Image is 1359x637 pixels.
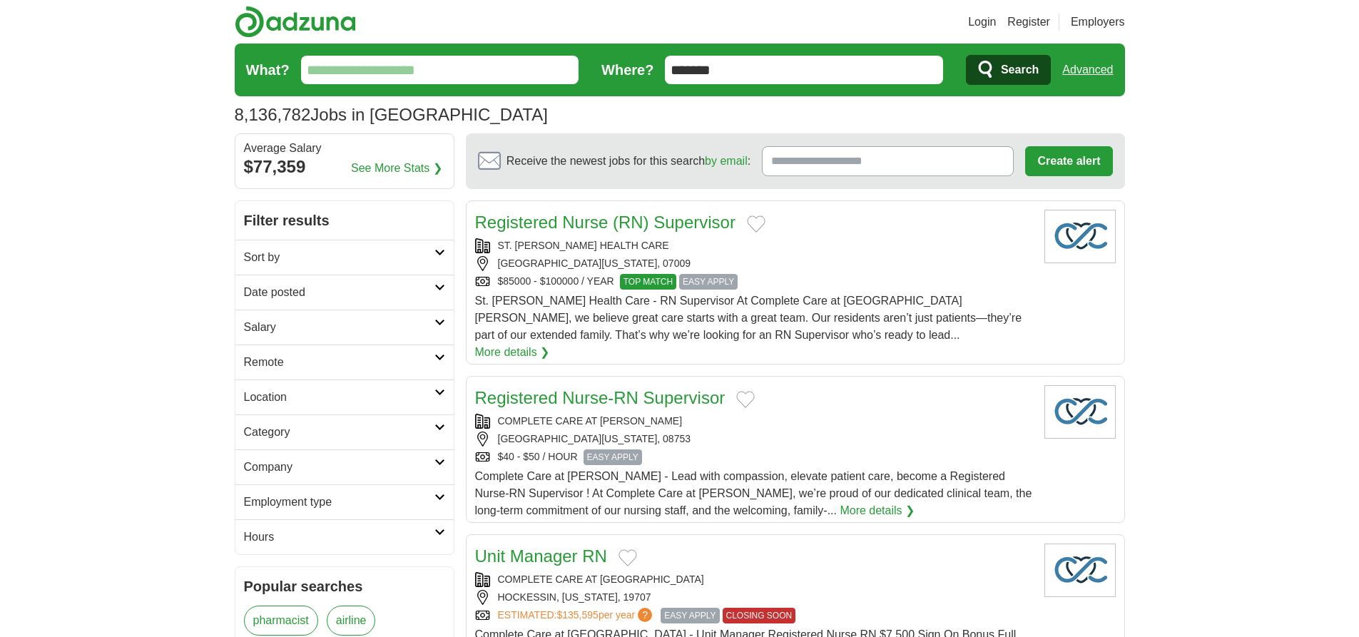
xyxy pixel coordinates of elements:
[840,502,915,519] a: More details ❯
[244,319,434,336] h2: Salary
[235,240,454,275] a: Sort by
[235,449,454,484] a: Company
[235,519,454,554] a: Hours
[584,449,642,465] span: EASY APPLY
[244,424,434,441] h2: Category
[475,449,1033,465] div: $40 - $50 / HOUR
[475,388,726,407] a: Registered Nurse-RN Supervisor
[244,459,434,476] h2: Company
[246,59,290,81] label: What?
[475,432,1033,447] div: [GEOGRAPHIC_DATA][US_STATE], 08753
[475,470,1032,516] span: Complete Care at [PERSON_NAME] - Lead with compassion, elevate patient care, become a Registered ...
[244,529,434,546] h2: Hours
[679,274,738,290] span: EASY APPLY
[235,105,548,124] h1: Jobs in [GEOGRAPHIC_DATA]
[244,389,434,406] h2: Location
[968,14,996,31] a: Login
[235,201,454,240] h2: Filter results
[235,484,454,519] a: Employment type
[475,414,1033,429] div: COMPLETE CARE AT [PERSON_NAME]
[966,55,1051,85] button: Search
[475,546,607,566] a: Unit Manager RN
[475,590,1033,605] div: HOCKESSIN, [US_STATE], 19707
[498,608,656,623] a: ESTIMATED:$135,595per year?
[661,608,719,623] span: EASY APPLY
[620,274,676,290] span: TOP MATCH
[235,102,311,128] span: 8,136,782
[244,354,434,371] h2: Remote
[1071,14,1125,31] a: Employers
[736,391,755,408] button: Add to favorite jobs
[723,608,796,623] span: CLOSING SOON
[235,310,454,345] a: Salary
[1044,385,1116,439] img: Company logo
[244,143,445,154] div: Average Salary
[747,215,765,233] button: Add to favorite jobs
[244,494,434,511] h2: Employment type
[638,608,652,622] span: ?
[1044,544,1116,597] img: Company logo
[1007,14,1050,31] a: Register
[244,249,434,266] h2: Sort by
[475,295,1022,341] span: St. [PERSON_NAME] Health Care - RN Supervisor At Complete Care at [GEOGRAPHIC_DATA][PERSON_NAME],...
[475,344,550,361] a: More details ❯
[619,549,637,566] button: Add to favorite jobs
[235,414,454,449] a: Category
[705,155,748,167] a: by email
[235,275,454,310] a: Date posted
[475,238,1033,253] div: ST. [PERSON_NAME] HEALTH CARE
[244,606,318,636] a: pharmacist
[235,6,356,38] img: Adzuna logo
[235,379,454,414] a: Location
[475,213,736,232] a: Registered Nurse (RN) Supervisor
[327,606,376,636] a: airline
[244,154,445,180] div: $77,359
[556,609,598,621] span: $135,595
[1025,146,1112,176] button: Create alert
[1062,56,1113,84] a: Advanced
[1001,56,1039,84] span: Search
[1044,210,1116,263] img: Company logo
[351,160,442,177] a: See More Stats ❯
[475,572,1033,587] div: COMPLETE CARE AT [GEOGRAPHIC_DATA]
[475,274,1033,290] div: $85000 - $100000 / YEAR
[235,345,454,379] a: Remote
[601,59,653,81] label: Where?
[244,284,434,301] h2: Date posted
[244,576,445,597] h2: Popular searches
[475,256,1033,271] div: [GEOGRAPHIC_DATA][US_STATE], 07009
[507,153,750,170] span: Receive the newest jobs for this search :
